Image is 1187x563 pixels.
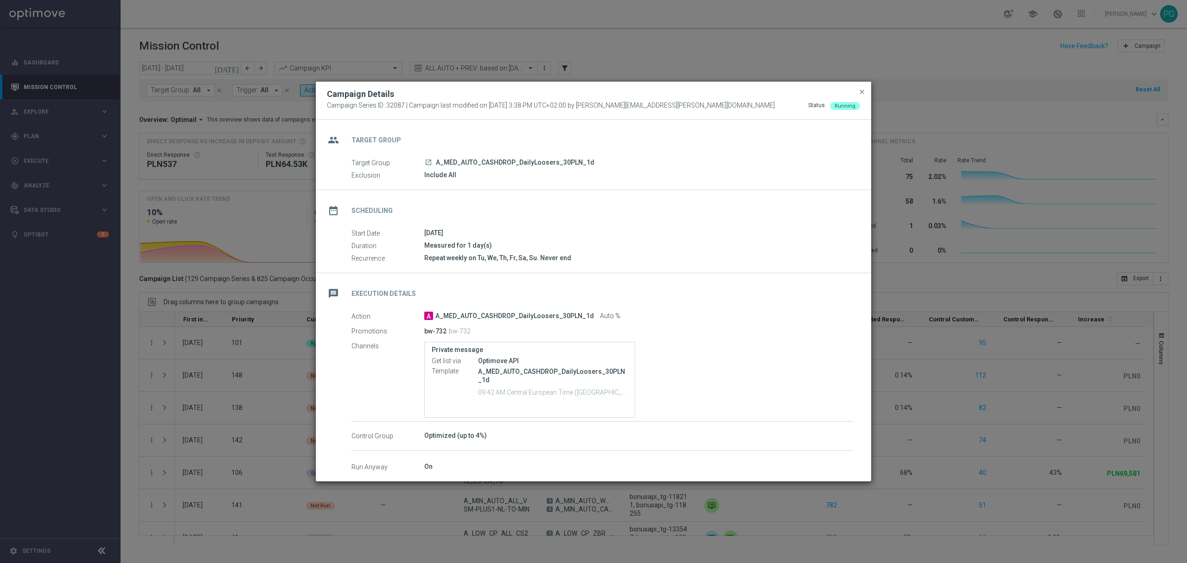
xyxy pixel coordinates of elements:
[600,312,620,320] span: Auto %
[327,102,775,110] span: Campaign Series ID: 32087 | Campaign last modified on [DATE] 3:38 PM UTC+02:00 by [PERSON_NAME][E...
[424,431,853,440] div: Optimized (up to 4%)
[436,159,594,167] span: A_MED_AUTO_CASHDROP_DailyLoosers_30PLN_1d
[424,170,853,179] div: Include All
[327,89,394,100] h2: Campaign Details
[425,159,432,166] i: launch
[424,312,433,320] span: A
[432,357,478,365] label: Get list via
[424,241,853,250] div: Measured for 1 day(s)
[351,254,424,262] label: Recurrence
[351,171,424,179] label: Exclusion
[432,367,478,376] label: Template
[351,432,424,440] label: Control Group
[424,228,853,237] div: [DATE]
[424,327,447,335] p: bw-732
[478,356,628,365] div: Optimove API
[424,253,853,262] div: Repeat weekly on Tu, We, Th, Fr, Sa, Su. Never end
[351,206,393,215] h2: Scheduling
[830,102,860,109] colored-tag: Running
[424,159,433,167] a: launch
[325,132,342,148] i: group
[478,387,628,397] p: 09:42 AM Central European Time ([GEOGRAPHIC_DATA]) (UTC +02:00)
[351,159,424,167] label: Target Group
[325,285,342,302] i: message
[351,463,424,471] label: Run Anyway
[808,102,826,110] div: Status:
[351,242,424,250] label: Duration
[351,229,424,237] label: Start Date
[858,88,866,96] span: close
[449,327,471,335] p: bw-732
[478,367,628,384] p: A_MED_AUTO_CASHDROP_DailyLoosers_30PLN_1d
[351,342,424,350] label: Channels
[351,289,416,298] h2: Execution Details
[432,346,628,354] label: Private message
[351,312,424,320] label: Action
[351,136,401,145] h2: Target Group
[351,327,424,335] label: Promotions
[835,103,855,109] span: Running
[424,462,853,471] div: On
[325,202,342,219] i: date_range
[435,312,594,320] span: A_MED_AUTO_CASHDROP_DailyLoosers_30PLN_1d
